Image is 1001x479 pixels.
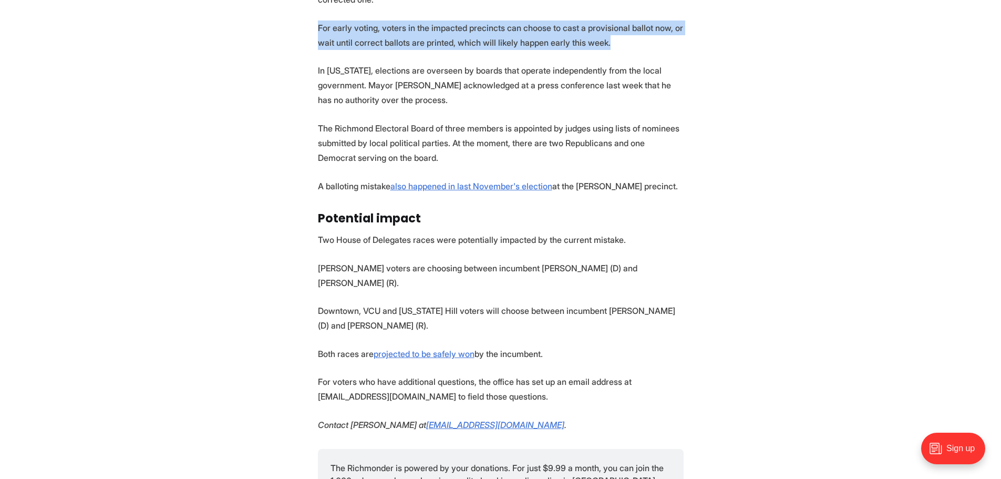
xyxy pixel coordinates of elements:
h3: Potential impact [318,212,684,226]
a: also happened in last November's election [390,181,552,191]
a: projected to be safely won [374,349,474,359]
p: [PERSON_NAME] voters are choosing between incumbent [PERSON_NAME] (D) and [PERSON_NAME] (R). [318,261,684,290]
p: Both races are by the incumbent. [318,346,684,361]
p: In [US_STATE], elections are overseen by boards that operate independently from the local governm... [318,63,684,107]
p: The Richmond Electoral Board of three members is appointed by judges using lists of nominees subm... [318,121,684,165]
em: Contact [PERSON_NAME] at [318,420,426,430]
p: A balloting mistake at the [PERSON_NAME] precinct. [318,179,684,193]
p: For voters who have additional questions, the office has set up an email address at [EMAIL_ADDRES... [318,374,684,404]
iframe: portal-trigger [912,427,1001,479]
p: Downtown, VCU and [US_STATE] Hill voters will choose between incumbent [PERSON_NAME] (D) and [PER... [318,303,684,333]
p: Two House of Delegates races were potentially impacted by the current mistake. [318,232,684,247]
em: . [564,420,566,430]
p: For early voting, voters in the impacted precincts can choose to cast a provisional ballot now, o... [318,21,684,50]
a: [EMAIL_ADDRESS][DOMAIN_NAME] [426,420,564,430]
